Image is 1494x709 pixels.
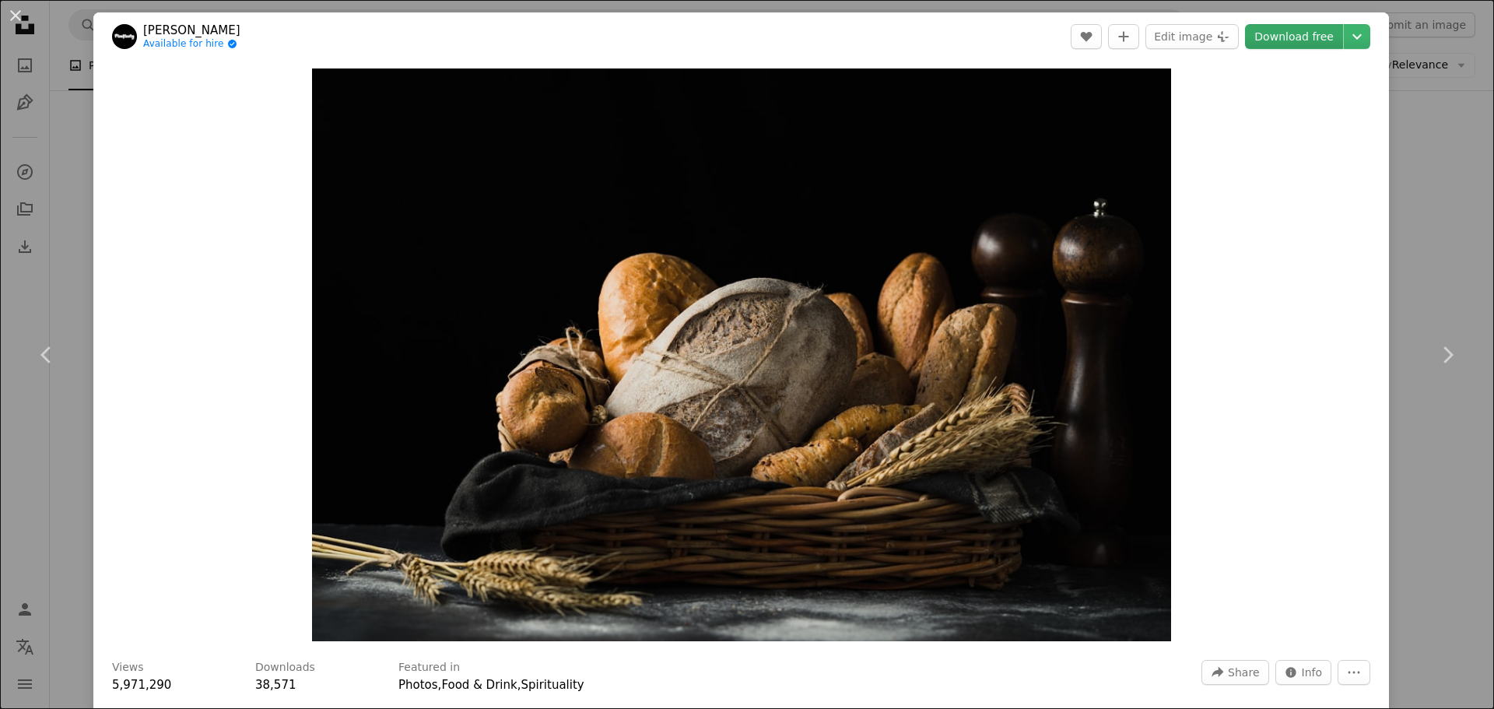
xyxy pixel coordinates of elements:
span: , [438,678,442,692]
a: Next [1401,280,1494,430]
a: [PERSON_NAME] [143,23,240,38]
h3: Views [112,660,144,676]
img: assorted breads in basket [312,68,1171,641]
a: Available for hire [143,38,240,51]
a: Photos [398,678,438,692]
a: Food & Drink [441,678,517,692]
span: Share [1228,661,1259,684]
img: Go to Mae Mu's profile [112,24,137,49]
span: 38,571 [255,678,296,692]
button: Choose download size [1344,24,1370,49]
button: Like [1071,24,1102,49]
h3: Featured in [398,660,460,676]
button: More Actions [1338,660,1370,685]
span: Info [1302,661,1323,684]
button: Share this image [1201,660,1268,685]
a: Download free [1245,24,1343,49]
span: 5,971,290 [112,678,171,692]
a: Spirituality [521,678,584,692]
button: Stats about this image [1275,660,1332,685]
button: Zoom in on this image [312,68,1171,641]
h3: Downloads [255,660,315,676]
button: Edit image [1145,24,1239,49]
button: Add to Collection [1108,24,1139,49]
span: , [517,678,521,692]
